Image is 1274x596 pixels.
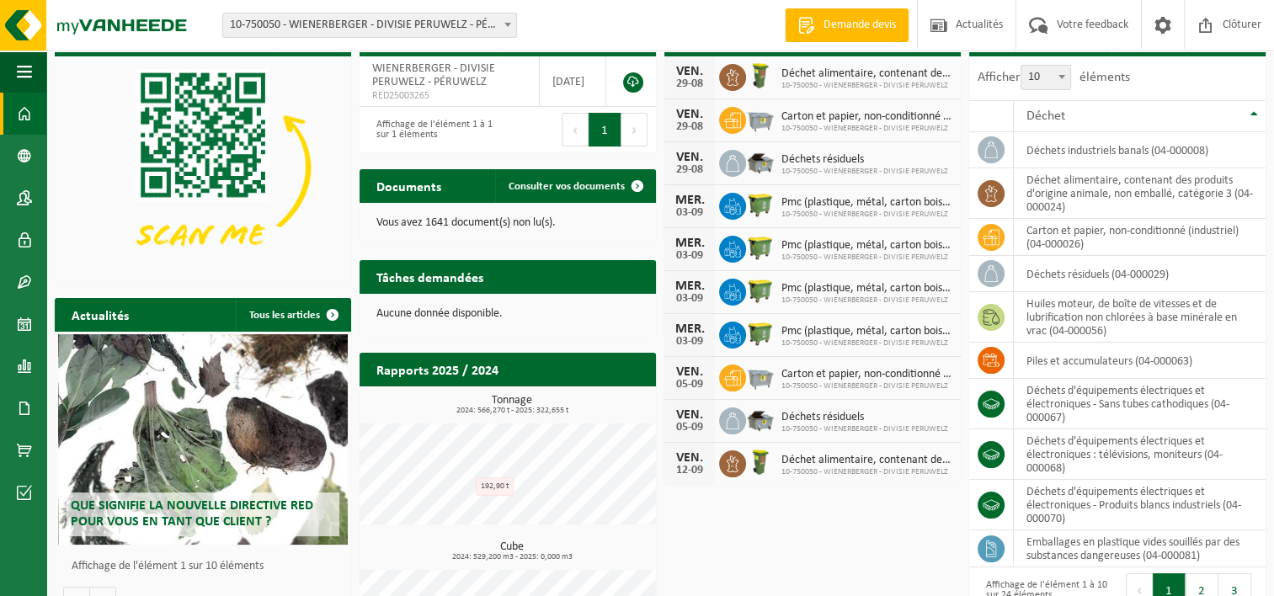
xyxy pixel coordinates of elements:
[540,56,606,107] td: [DATE]
[376,217,639,229] p: Vous avez 1641 document(s) non lu(s).
[368,111,499,148] div: Affichage de l'élément 1 à 1 sur 1 éléments
[673,322,706,336] div: MER.
[621,113,648,146] button: Next
[222,13,517,38] span: 10-750050 - WIENERBERGER - DIVISIE PERUWELZ - PÉRUWELZ
[781,368,952,381] span: Carton et papier, non-conditionné (industriel)
[673,408,706,422] div: VEN.
[819,17,900,34] span: Demande devis
[368,541,656,561] h3: Cube
[368,553,656,561] span: 2024: 529,200 m3 - 2025: 0,000 m3
[673,207,706,219] div: 03-09
[781,210,952,220] span: 10-750050 - WIENERBERGER - DIVISIE PERUWELZ
[746,276,775,305] img: WB-1100-HPE-GN-50
[509,386,654,419] a: Consulter les rapports
[746,147,775,176] img: WB-5000-GAL-GY-01
[781,411,948,424] span: Déchets résiduels
[978,71,1130,84] label: Afficher éléments
[1014,132,1266,168] td: déchets industriels banals (04-000008)
[71,499,313,529] span: Que signifie la nouvelle directive RED pour vous en tant que client ?
[1021,66,1070,89] span: 10
[673,336,706,348] div: 03-09
[781,153,948,167] span: Déchets résiduels
[1014,343,1266,379] td: Piles et accumulateurs (04-000063)
[781,110,952,124] span: Carton et papier, non-conditionné (industriel)
[673,422,706,434] div: 05-09
[673,451,706,465] div: VEN.
[781,295,952,306] span: 10-750050 - WIENERBERGER - DIVISIE PERUWELZ
[1014,480,1266,530] td: déchets d'équipements électriques et électroniques - Produits blancs industriels (04-000070)
[1014,530,1266,567] td: emballages en plastique vides souillés par des substances dangereuses (04-000081)
[673,65,706,78] div: VEN.
[673,293,706,305] div: 03-09
[746,190,775,219] img: WB-1100-HPE-GN-50
[781,424,948,434] span: 10-750050 - WIENERBERGER - DIVISIE PERUWELZ
[1021,65,1071,90] span: 10
[746,362,775,391] img: WB-2500-GAL-GY-01
[781,167,948,177] span: 10-750050 - WIENERBERGER - DIVISIE PERUWELZ
[236,298,349,332] a: Tous les articles
[781,282,952,295] span: Pmc (plastique, métal, carton boisson) (industriel)
[673,151,706,164] div: VEN.
[72,561,343,572] p: Affichage de l'élément 1 sur 10 éléments
[55,298,146,331] h2: Actualités
[746,405,775,434] img: WB-5000-GAL-GY-01
[673,164,706,176] div: 29-08
[673,250,706,262] div: 03-09
[562,113,589,146] button: Previous
[1014,429,1266,480] td: déchets d'équipements électriques et électroniques : télévisions, moniteurs (04-000068)
[589,113,621,146] button: 1
[509,181,625,192] span: Consulter vos documents
[781,454,952,467] span: Déchet alimentaire, contenant des produits d'origine animale, non emballé, catég...
[360,169,458,202] h2: Documents
[1014,379,1266,429] td: déchets d'équipements électriques et électroniques - Sans tubes cathodiques (04-000067)
[781,67,952,81] span: Déchet alimentaire, contenant des produits d'origine animale, non emballé, catég...
[673,379,706,391] div: 05-09
[1014,168,1266,219] td: déchet alimentaire, contenant des produits d'origine animale, non emballé, catégorie 3 (04-000024)
[360,353,515,386] h2: Rapports 2025 / 2024
[673,237,706,250] div: MER.
[746,319,775,348] img: WB-1100-HPE-GN-50
[673,194,706,207] div: MER.
[785,8,909,42] a: Demande devis
[781,196,952,210] span: Pmc (plastique, métal, carton boisson) (industriel)
[376,308,639,320] p: Aucune donnée disponible.
[673,365,706,379] div: VEN.
[1026,109,1065,123] span: Déchet
[673,465,706,476] div: 12-09
[372,62,495,88] span: WIENERBERGER - DIVISIE PERUWELZ - PÉRUWELZ
[781,239,952,253] span: Pmc (plastique, métal, carton boisson) (industriel)
[372,89,526,103] span: RED25003265
[746,104,775,133] img: WB-2500-GAL-GY-01
[673,279,706,293] div: MER.
[223,13,516,37] span: 10-750050 - WIENERBERGER - DIVISIE PERUWELZ - PÉRUWELZ
[781,124,952,134] span: 10-750050 - WIENERBERGER - DIVISIE PERUWELZ
[673,108,706,121] div: VEN.
[495,169,654,203] a: Consulter vos documents
[368,407,656,415] span: 2024: 566,270 t - 2025: 322,655 t
[781,325,952,338] span: Pmc (plastique, métal, carton boisson) (industriel)
[1014,292,1266,343] td: huiles moteur, de boîte de vitesses et de lubrification non chlorées à base minérale en vrac (04-...
[746,448,775,476] img: WB-0060-HPE-GN-50
[781,338,952,349] span: 10-750050 - WIENERBERGER - DIVISIE PERUWELZ
[673,78,706,90] div: 29-08
[746,61,775,90] img: WB-0060-HPE-GN-50
[368,395,656,415] h3: Tonnage
[1014,256,1266,292] td: déchets résiduels (04-000029)
[360,260,500,293] h2: Tâches demandées
[781,381,952,391] span: 10-750050 - WIENERBERGER - DIVISIE PERUWELZ
[781,467,952,477] span: 10-750050 - WIENERBERGER - DIVISIE PERUWELZ
[673,121,706,133] div: 29-08
[476,477,514,496] div: 192,90 t
[781,81,952,91] span: 10-750050 - WIENERBERGER - DIVISIE PERUWELZ
[55,56,351,279] img: Download de VHEPlus App
[58,334,349,545] a: Que signifie la nouvelle directive RED pour vous en tant que client ?
[1014,219,1266,256] td: carton et papier, non-conditionné (industriel) (04-000026)
[746,233,775,262] img: WB-1100-HPE-GN-50
[781,253,952,263] span: 10-750050 - WIENERBERGER - DIVISIE PERUWELZ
